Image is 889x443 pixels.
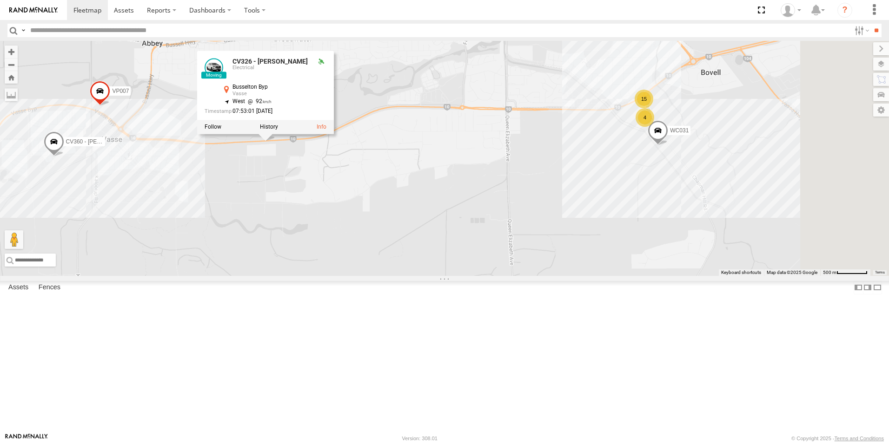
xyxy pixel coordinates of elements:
label: View Asset History [260,124,278,130]
button: Zoom Home [5,71,18,84]
div: © Copyright 2025 - [791,436,884,441]
span: CV360 - [PERSON_NAME] [66,138,134,145]
span: West [232,98,245,105]
img: rand-logo.svg [9,7,58,13]
button: Zoom out [5,58,18,71]
label: Map Settings [873,104,889,117]
span: WC031 [670,128,689,134]
label: Measure [5,88,18,101]
a: CV326 - [PERSON_NAME] [232,58,308,65]
label: Dock Summary Table to the Left [854,281,863,294]
span: Map data ©2025 Google [767,270,817,275]
button: Drag Pegman onto the map to open Street View [5,230,23,249]
div: Electrical [232,65,308,71]
span: 92 [245,98,272,105]
div: Date/time of location update [205,109,308,115]
label: Realtime tracking of Asset [205,124,221,130]
div: Version: 308.01 [402,436,438,441]
a: Terms (opens in new tab) [875,271,885,274]
div: 15 [635,90,653,108]
label: Search Filter Options [851,24,871,37]
label: Hide Summary Table [873,281,882,294]
label: Dock Summary Table to the Right [863,281,872,294]
div: No voltage information received from this device. [315,68,326,76]
a: View Asset Details [205,58,223,77]
button: Zoom in [5,46,18,58]
span: VP007 [112,88,129,94]
label: Search Query [20,24,27,37]
button: Keyboard shortcuts [721,269,761,276]
div: GSM Signal = 4 [315,78,326,86]
div: 4 [636,108,654,127]
button: Map Scale: 500 m per 63 pixels [820,269,870,276]
div: Valid GPS Fix [315,58,326,65]
a: Visit our Website [5,434,48,443]
label: Fences [34,281,65,294]
i: ? [837,3,852,18]
a: Terms and Conditions [835,436,884,441]
span: 500 m [823,270,836,275]
a: View Asset Details [317,124,326,130]
div: Busselton Byp [232,84,308,90]
div: Graham Broom [777,3,804,17]
div: Vasse [232,91,308,97]
label: Assets [4,281,33,294]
